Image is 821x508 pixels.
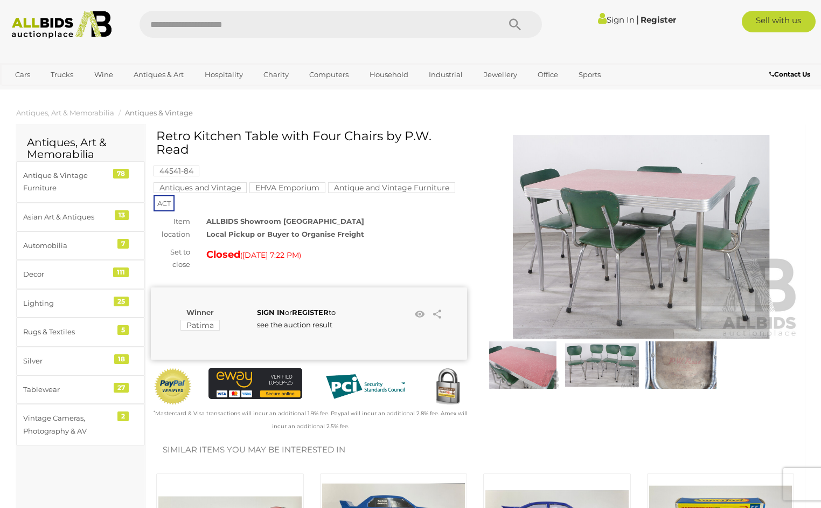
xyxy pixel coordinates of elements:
[154,195,175,211] span: ACT
[292,308,329,317] a: REGISTER
[154,166,199,176] mark: 44541-84
[257,308,336,329] span: or to see the auction result
[27,136,134,160] h2: Antiques, Art & Memorabilia
[483,135,799,339] img: Retro Kitchen Table with Four Chairs by P.W. Read
[16,161,145,203] a: Antique & Vintage Furniture 78
[486,341,560,389] img: Retro Kitchen Table with Four Chairs by P.W. Read
[428,368,467,407] img: Secured by Rapid SSL
[180,320,220,331] mark: Patima
[16,108,114,117] a: Antiques, Art & Memorabilia
[477,66,524,84] a: Jewellery
[16,260,145,289] a: Decor 111
[125,108,193,117] a: Antiques & Vintage
[328,183,455,192] a: Antique and Vintage Furniture
[16,404,145,445] a: Vintage Cameras, Photography & AV 2
[186,308,214,317] b: Winner
[565,341,639,389] img: Retro Kitchen Table with Four Chairs by P.W. Read
[208,368,302,399] img: eWAY Payment Gateway
[318,368,412,406] img: PCI DSS compliant
[23,268,112,280] div: Decor
[598,15,635,25] a: Sign In
[206,230,364,238] strong: Local Pickup or Buyer to Organise Freight
[572,66,608,84] a: Sports
[114,297,129,306] div: 25
[23,326,112,338] div: Rugs & Textiles
[198,66,250,84] a: Hospitality
[302,66,356,84] a: Computers
[16,289,145,318] a: Lighting 25
[16,375,145,404] a: Tablewear 27
[363,66,415,84] a: Household
[256,66,296,84] a: Charity
[23,239,112,252] div: Automobilia
[154,183,247,192] a: Antiques and Vintage
[156,129,464,157] h1: Retro Kitchen Table with Four Chairs by P.W. Read
[769,70,810,78] b: Contact Us
[143,246,198,271] div: Set to close
[154,410,468,429] small: Mastercard & Visa transactions will incur an additional 1.9% fee. Paypal will incur an additional...
[769,68,813,80] a: Contact Us
[16,347,145,375] a: Silver 18
[154,182,247,193] mark: Antiques and Vintage
[23,297,112,310] div: Lighting
[114,354,129,364] div: 18
[240,251,301,259] span: ( )
[16,231,145,260] a: Automobilia 7
[328,182,455,193] mark: Antique and Vintage Furniture
[641,15,676,25] a: Register
[249,183,325,192] a: EHVA Emporium
[23,355,112,367] div: Silver
[163,445,788,455] h2: Similar items you may be interested in
[117,239,129,249] div: 7
[154,368,192,406] img: Official PayPal Seal
[242,250,299,260] span: [DATE] 7:22 PM
[488,11,542,38] button: Search
[16,318,145,346] a: Rugs & Textiles 5
[117,411,129,421] div: 2
[44,66,80,84] a: Trucks
[23,412,112,437] div: Vintage Cameras, Photography & AV
[127,66,191,84] a: Antiques & Art
[115,210,129,220] div: 13
[422,66,470,84] a: Industrial
[114,383,129,393] div: 27
[644,341,718,389] img: Retro Kitchen Table with Four Chairs by P.W. Read
[113,169,129,179] div: 78
[113,267,129,277] div: 111
[23,211,112,223] div: Asian Art & Antiques
[206,249,240,260] strong: Closed
[531,66,565,84] a: Office
[742,11,816,32] a: Sell with us
[6,11,117,39] img: Allbids.com.au
[23,169,112,195] div: Antique & Vintage Furniture
[117,325,129,335] div: 5
[154,167,199,175] a: 44541-84
[8,84,99,101] a: [GEOGRAPHIC_DATA]
[143,215,198,241] div: Item location
[249,182,325,193] mark: EHVA Emporium
[206,217,364,225] strong: ALLBIDS Showroom [GEOGRAPHIC_DATA]
[16,203,145,231] a: Asian Art & Antiques 13
[23,383,112,396] div: Tablewear
[87,66,120,84] a: Wine
[412,306,428,322] li: Watch this item
[636,13,639,25] span: |
[257,308,285,317] a: SIGN IN
[8,66,37,84] a: Cars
